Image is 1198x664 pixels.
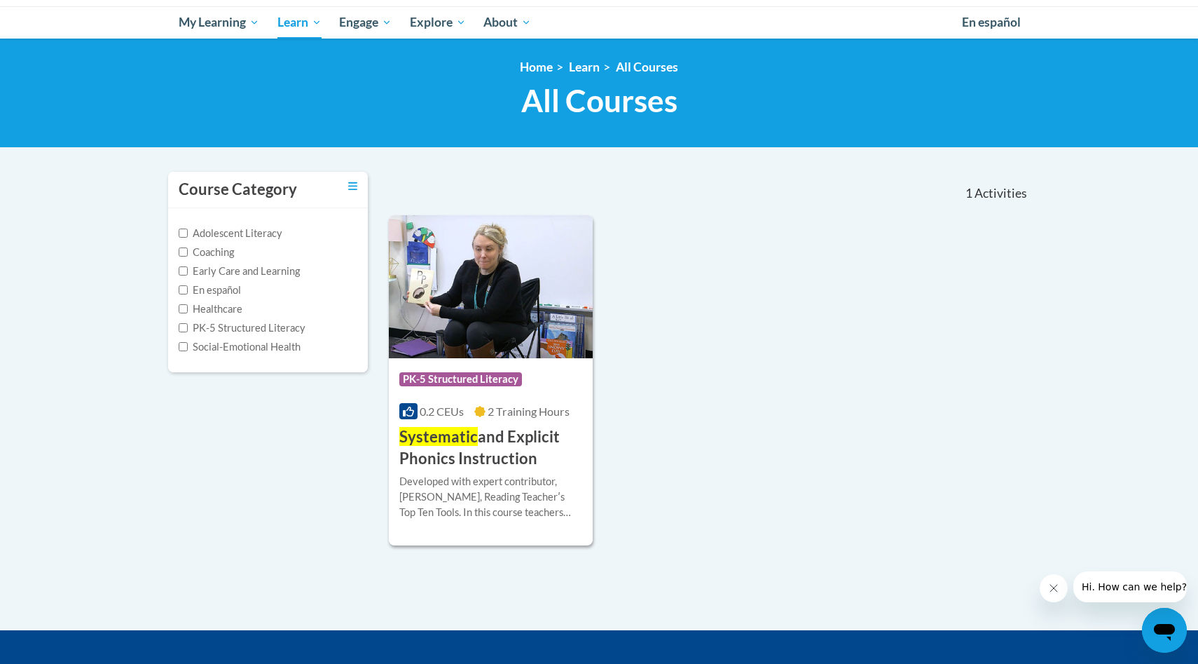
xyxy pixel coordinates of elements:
input: Checkbox for Options [179,229,188,238]
span: En español [962,15,1021,29]
label: Early Care and Learning [179,264,300,279]
input: Checkbox for Options [179,248,188,257]
span: About [483,14,531,31]
input: Checkbox for Options [179,266,188,276]
label: Coaching [179,245,234,260]
input: Checkbox for Options [179,285,188,294]
a: About [475,6,541,39]
span: Activities [975,186,1027,201]
input: Checkbox for Options [179,323,188,332]
span: 1 [965,186,972,201]
span: My Learning [179,14,259,31]
a: Engage [330,6,401,39]
a: Explore [401,6,475,39]
span: 2 Training Hours [488,405,570,418]
a: My Learning [170,6,268,39]
span: Explore [410,14,466,31]
h3: and Explicit Phonics Instruction [399,426,582,470]
h3: Course Category [179,179,297,201]
label: Healthcare [179,301,242,317]
a: Learn [268,6,331,39]
iframe: Button to launch messaging window [1142,608,1187,653]
span: All Courses [521,82,677,119]
img: Course Logo [389,215,593,358]
input: Checkbox for Options [179,304,188,313]
label: PK-5 Structured Literacy [179,320,305,336]
a: Course LogoPK-5 Structured Literacy0.2 CEUs2 Training Hours Systematicand Explicit Phonics Instru... [389,215,593,545]
a: All Courses [616,60,678,74]
label: Social-Emotional Health [179,339,301,355]
iframe: Message from company [1073,571,1187,602]
iframe: Close message [1040,574,1068,602]
div: Developed with expert contributor, [PERSON_NAME], Reading Teacherʹs Top Ten Tools. In this course... [399,474,582,520]
label: Adolescent Literacy [179,226,282,241]
div: Main menu [158,6,1040,39]
span: PK-5 Structured Literacy [399,372,522,386]
label: En español [179,283,241,298]
a: En español [953,8,1030,37]
span: Engage [339,14,392,31]
span: Systematic [399,427,478,446]
input: Checkbox for Options [179,342,188,351]
span: 0.2 CEUs [420,405,464,418]
a: Learn [569,60,600,74]
a: Toggle collapse [348,179,357,194]
span: Learn [277,14,322,31]
a: Home [520,60,553,74]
